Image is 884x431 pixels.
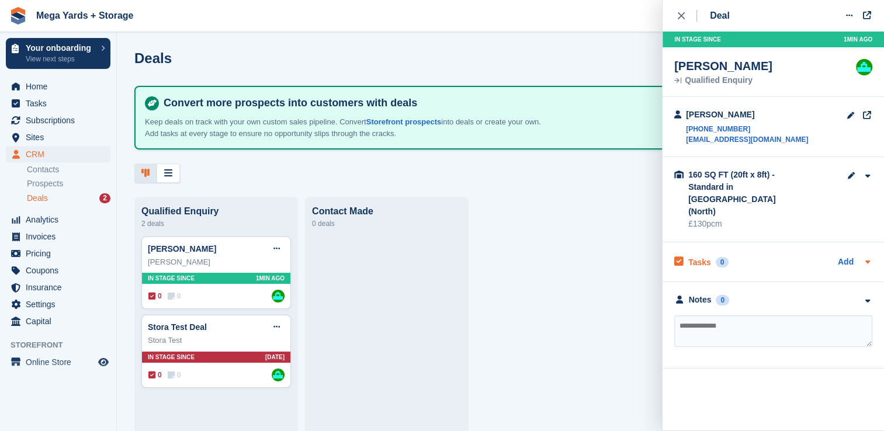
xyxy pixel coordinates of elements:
[26,245,96,262] span: Pricing
[312,206,462,217] div: Contact Made
[844,35,872,44] span: 1MIN AGO
[686,124,808,134] a: [PHONE_NUMBER]
[272,290,285,303] a: Ben Ainscough
[366,117,442,126] a: Storefront prospects
[838,256,854,269] a: Add
[26,296,96,312] span: Settings
[27,164,110,175] a: Contacts
[6,245,110,262] a: menu
[856,59,872,75] img: Ben Ainscough
[27,178,110,190] a: Prospects
[686,109,808,121] div: [PERSON_NAME]
[688,169,805,218] div: 160 SQ FT (20ft x 8ft) - Standard in [GEOGRAPHIC_DATA] (North)
[26,279,96,296] span: Insurance
[26,354,96,370] span: Online Store
[148,322,207,332] a: Stora Test Deal
[148,274,195,283] span: In stage since
[6,228,110,245] a: menu
[26,95,96,112] span: Tasks
[674,77,772,85] div: Qualified Enquiry
[26,228,96,245] span: Invoices
[26,262,96,279] span: Coupons
[26,78,96,95] span: Home
[148,353,195,362] span: In stage since
[11,339,116,351] span: Storefront
[26,112,96,128] span: Subscriptions
[6,211,110,228] a: menu
[27,192,110,204] a: Deals 2
[689,294,712,306] div: Notes
[134,50,172,66] h1: Deals
[272,369,285,381] img: Ben Ainscough
[312,217,462,231] div: 0 deals
[6,95,110,112] a: menu
[6,262,110,279] a: menu
[159,96,856,110] h4: Convert more prospects into customers with deals
[27,193,48,204] span: Deals
[148,291,162,301] span: 0
[6,296,110,312] a: menu
[32,6,138,25] a: Mega Yards + Storage
[27,178,63,189] span: Prospects
[26,313,96,329] span: Capital
[26,54,95,64] p: View next steps
[686,134,808,145] a: [EMAIL_ADDRESS][DOMAIN_NAME]
[26,211,96,228] span: Analytics
[6,313,110,329] a: menu
[6,78,110,95] a: menu
[674,59,772,73] div: [PERSON_NAME]
[26,146,96,162] span: CRM
[148,335,285,346] div: Stora Test
[6,129,110,145] a: menu
[6,279,110,296] a: menu
[6,354,110,370] a: menu
[688,257,711,267] h2: Tasks
[148,370,162,380] span: 0
[148,256,285,268] div: [PERSON_NAME]
[674,35,721,44] span: In stage since
[145,116,554,139] p: Keep deals on track with your own custom sales pipeline. Convert into deals or create your own. A...
[716,257,729,267] div: 0
[688,218,842,230] div: £130pcm
[716,295,729,305] div: 0
[265,353,285,362] span: [DATE]
[6,38,110,69] a: Your onboarding View next steps
[99,193,110,203] div: 2
[168,370,181,380] span: 0
[141,217,291,231] div: 2 deals
[710,9,730,23] div: Deal
[9,7,27,25] img: stora-icon-8386f47178a22dfd0bd8f6a31ec36ba5ce8667c1dd55bd0f319d3a0aa187defe.svg
[256,274,285,283] span: 1MIN AGO
[6,112,110,128] a: menu
[168,291,181,301] span: 0
[6,146,110,162] a: menu
[141,206,291,217] div: Qualified Enquiry
[26,44,95,52] p: Your onboarding
[148,244,216,253] a: [PERSON_NAME]
[26,129,96,145] span: Sites
[96,355,110,369] a: Preview store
